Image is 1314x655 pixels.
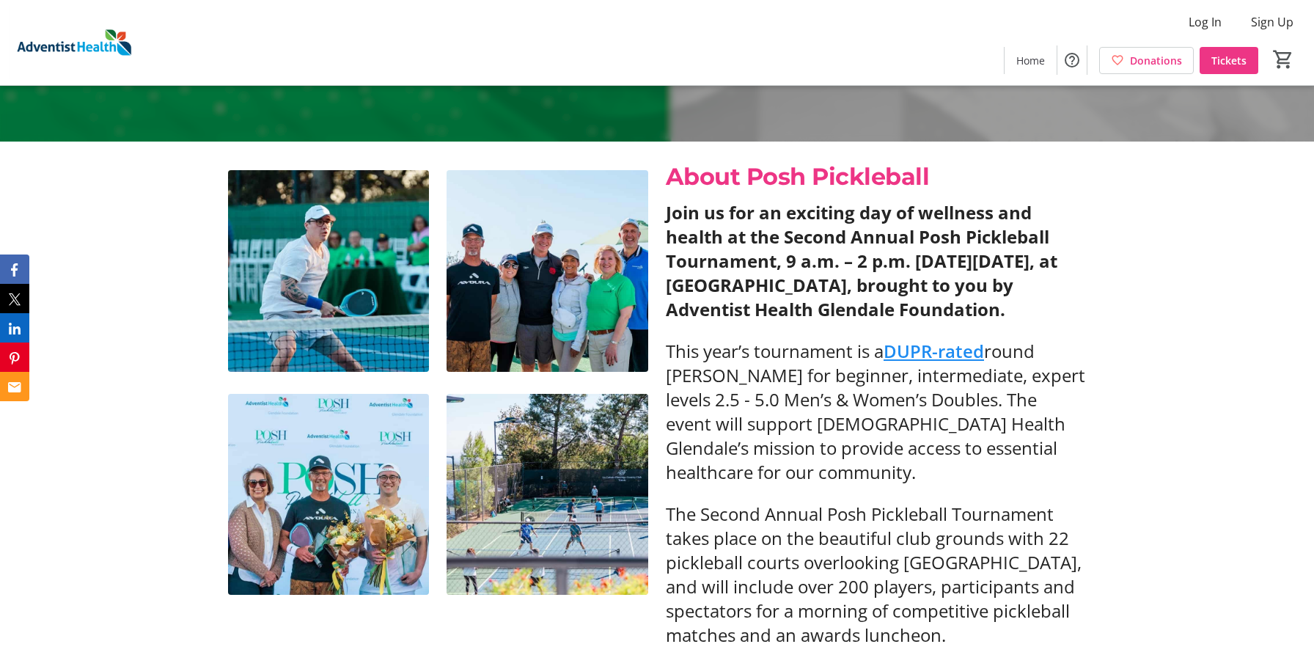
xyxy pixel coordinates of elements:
[884,339,984,363] a: DUPR-rated
[1251,13,1293,31] span: Sign Up
[1177,10,1233,34] button: Log In
[666,339,1085,484] span: round [PERSON_NAME] for beginner, intermediate, expert levels 2.5 - 5.0 Men’s & Women’s Doubles. ...
[666,339,884,363] span: This year’s tournament is a
[1270,46,1296,73] button: Cart
[666,502,1082,647] span: The Second Annual Posh Pickleball Tournament takes place on the beautiful club grounds with 22 pi...
[228,170,430,372] img: undefined
[1099,47,1194,74] a: Donations
[666,200,1057,321] strong: Join us for an exciting day of wellness and health at the Second Annual Posh Pickleball Tournamen...
[1200,47,1258,74] a: Tickets
[1130,53,1182,68] span: Donations
[1057,45,1087,75] button: Help
[1189,13,1222,31] span: Log In
[9,6,139,79] img: Adventist Health's Logo
[666,159,1086,194] p: About Posh Pickleball
[1239,10,1305,34] button: Sign Up
[1005,47,1057,74] a: Home
[447,170,648,372] img: undefined
[1016,53,1045,68] span: Home
[228,394,430,596] img: undefined
[1211,53,1247,68] span: Tickets
[447,394,648,596] img: undefined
